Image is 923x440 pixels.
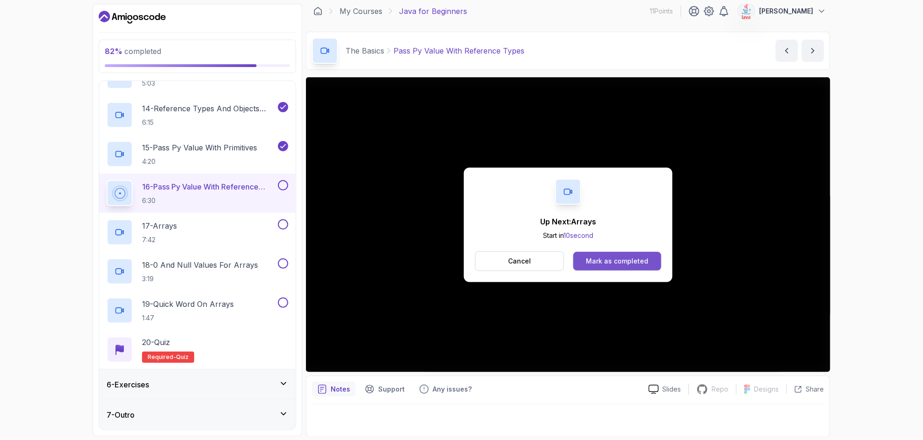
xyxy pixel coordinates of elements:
p: 17 - Arrays [142,220,177,231]
button: 14-Reference Types And Objects Diferences6:15 [107,102,288,128]
button: Support button [360,382,410,397]
button: 16-Pass Py Value With Reference Types6:30 [107,180,288,206]
button: Share [787,385,824,394]
a: My Courses [339,6,382,17]
p: 20 - Quiz [142,337,170,348]
button: Feedback button [414,382,477,397]
button: notes button [312,382,356,397]
button: user profile image[PERSON_NAME] [737,2,827,20]
button: 19-Quick Word On Arrays1:47 [107,298,288,324]
span: 82 % [105,47,122,56]
p: 11 Points [650,7,673,16]
p: 5:03 [142,79,258,88]
p: 19 - Quick Word On Arrays [142,298,234,310]
p: Up Next: Arrays [540,216,596,227]
p: 15 - Pass Py Value With Primitives [142,142,257,153]
p: 4:20 [142,157,257,166]
a: Dashboard [99,10,166,25]
button: Cancel [475,251,564,271]
span: quiz [176,353,189,361]
p: 6:15 [142,118,276,127]
button: 7-Outro [99,400,296,430]
span: completed [105,47,161,56]
p: Pass Py Value With Reference Types [394,45,525,56]
button: Mark as completed [573,252,661,271]
span: Required- [148,353,176,361]
button: 18-0 And Null Values For Arrays3:19 [107,258,288,284]
span: 10 second [563,231,593,239]
p: Slides [663,385,681,394]
p: Any issues? [433,385,472,394]
h3: 7 - Outro [107,409,135,420]
button: previous content [776,40,798,62]
a: Dashboard [313,7,323,16]
button: 6-Exercises [99,370,296,399]
p: 7:42 [142,235,177,244]
div: Mark as completed [586,257,648,266]
p: 6:30 [142,196,276,205]
img: user profile image [738,2,755,20]
p: 3:19 [142,274,258,284]
p: [PERSON_NAME] [760,7,814,16]
p: 14 - Reference Types And Objects Diferences [142,103,276,114]
p: Share [806,385,824,394]
p: Cancel [508,257,531,266]
p: Java for Beginners [399,6,467,17]
p: The Basics [346,45,384,56]
button: 15-Pass Py Value With Primitives4:20 [107,141,288,167]
p: Repo [712,385,729,394]
p: Notes [331,385,350,394]
button: 20-QuizRequired-quiz [107,337,288,363]
button: 17-Arrays7:42 [107,219,288,245]
button: next content [802,40,824,62]
p: Start in [540,231,596,240]
p: Designs [754,385,779,394]
p: 16 - Pass Py Value With Reference Types [142,181,276,192]
p: Support [378,385,405,394]
p: 1:47 [142,313,234,323]
iframe: 16 - Pass py value with Reference Types [306,77,830,372]
p: 18 - 0 And Null Values For Arrays [142,259,258,271]
h3: 6 - Exercises [107,379,149,390]
a: Slides [641,385,689,394]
